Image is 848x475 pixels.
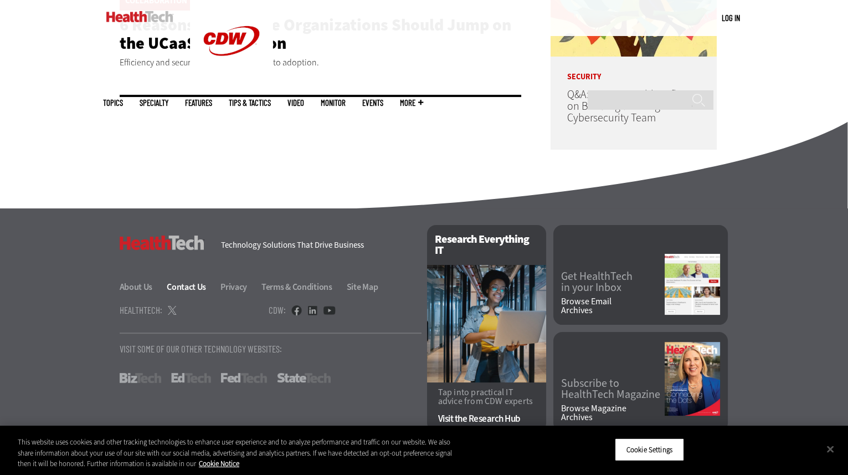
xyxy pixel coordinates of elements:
a: CDW [190,73,273,85]
a: Log in [722,13,740,23]
a: Terms & Conditions [261,281,345,293]
h2: Research Everything IT [427,225,546,265]
span: More [400,99,423,107]
a: Contact Us [167,281,219,293]
img: Summer 2025 cover [665,342,720,416]
h3: HealthTech [120,236,204,250]
a: EdTech [171,373,211,383]
a: About Us [120,281,166,293]
img: newsletter screenshot [665,254,720,315]
p: Visit Some Of Our Other Technology Websites: [120,344,422,354]
a: StateTech [277,373,331,383]
a: MonITor [321,99,346,107]
a: Get HealthTechin your Inbox [561,271,665,293]
div: User menu [722,12,740,24]
h4: HealthTech: [120,305,162,315]
h4: CDW: [269,305,286,315]
span: Topics [103,99,123,107]
a: Video [287,99,304,107]
div: This website uses cookies and other tracking technologies to enhance user experience and to analy... [18,437,466,469]
a: More information about your privacy [199,459,239,468]
a: Features [185,99,212,107]
a: FedTech [221,373,267,383]
img: Home [106,11,173,22]
span: Specialty [140,99,168,107]
h4: Technology Solutions That Drive Business [221,241,413,249]
a: Q&A: Novant Health Reflects on Building a Strong Cybersecurity Team [567,87,695,125]
button: Close [818,437,842,461]
button: Cookie Settings [615,438,684,461]
a: Subscribe toHealthTech Magazine [561,378,665,400]
a: Events [362,99,383,107]
a: Site Map [347,281,378,293]
a: Tips & Tactics [229,99,271,107]
a: BizTech [120,373,161,383]
a: Visit the Research Hub [438,414,535,423]
a: Browse EmailArchives [561,297,665,315]
p: Tap into practical IT advice from CDW experts [438,388,535,406]
a: Browse MagazineArchives [561,404,665,422]
a: Privacy [220,281,260,293]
